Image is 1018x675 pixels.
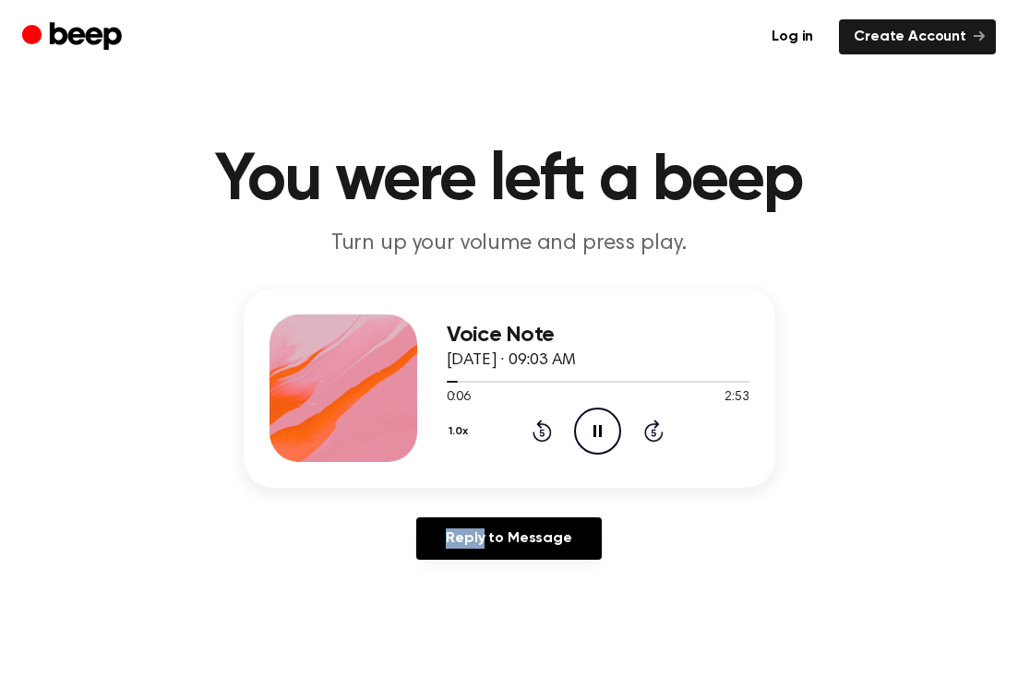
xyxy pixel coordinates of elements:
a: Beep [22,19,126,55]
span: [DATE] · 09:03 AM [447,352,576,369]
h1: You were left a beep [37,148,982,214]
span: 0:06 [447,388,471,408]
p: Turn up your volume and press play. [155,229,864,259]
a: Reply to Message [416,517,601,560]
button: 1.0x [447,416,475,447]
a: Create Account [839,19,996,54]
span: 2:53 [725,388,749,408]
a: Log in [757,19,828,54]
h3: Voice Note [447,323,749,348]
